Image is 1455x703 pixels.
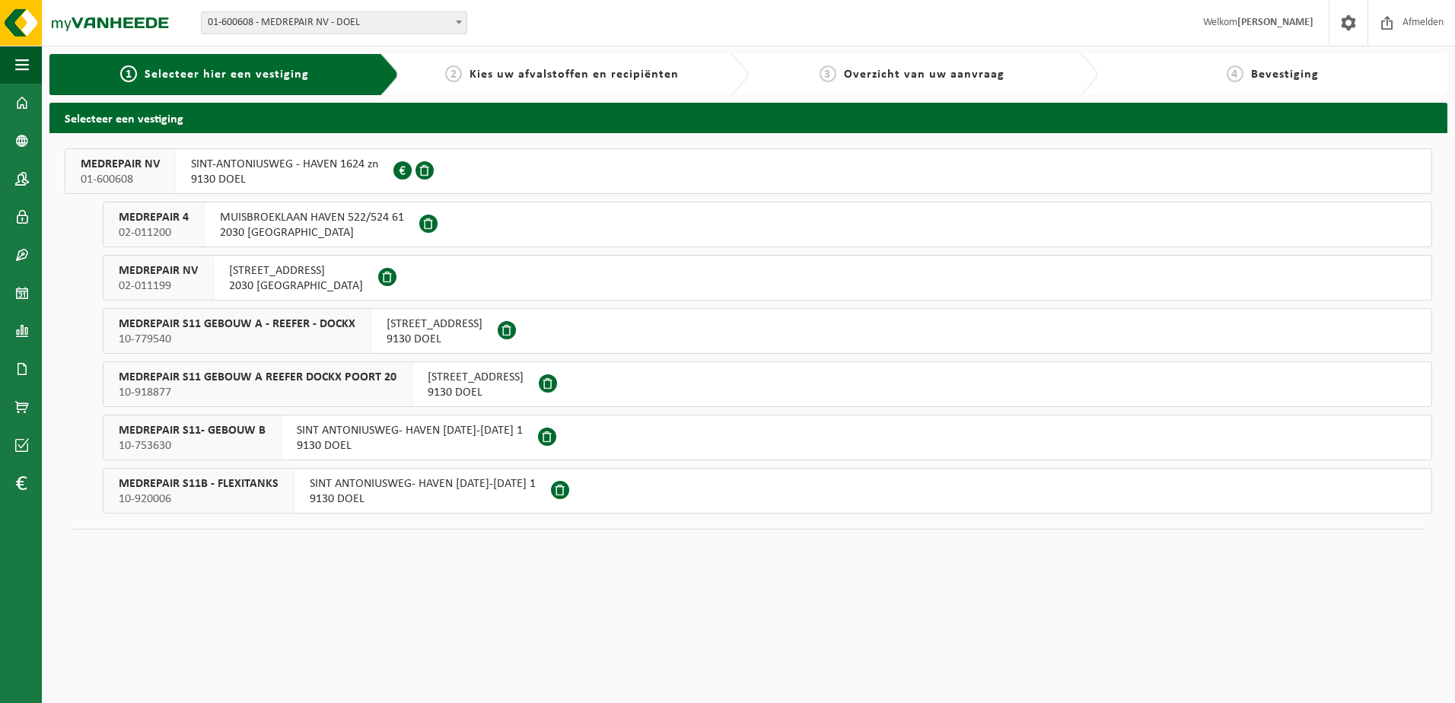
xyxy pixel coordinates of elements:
[119,263,198,278] span: MEDREPAIR NV
[387,317,482,332] span: [STREET_ADDRESS]
[229,278,363,294] span: 2030 [GEOGRAPHIC_DATA]
[103,202,1432,247] button: MEDREPAIR 4 02-011200 MUISBROEKLAAN HAVEN 522/524 612030 [GEOGRAPHIC_DATA]
[145,68,309,81] span: Selecteer hier een vestiging
[119,370,396,385] span: MEDREPAIR S11 GEBOUW A REEFER DOCKX POORT 20
[103,468,1432,514] button: MEDREPAIR S11B - FLEXITANKS 10-920006 SINT ANTONIUSWEG- HAVEN [DATE]-[DATE] 19130 DOEL
[229,263,363,278] span: [STREET_ADDRESS]
[119,210,189,225] span: MEDREPAIR 4
[310,476,536,491] span: SINT ANTONIUSWEG- HAVEN [DATE]-[DATE] 1
[310,491,536,507] span: 9130 DOEL
[49,103,1447,132] h2: Selecteer een vestiging
[81,157,160,172] span: MEDREPAIR NV
[297,438,523,453] span: 9130 DOEL
[103,255,1432,301] button: MEDREPAIR NV 02-011199 [STREET_ADDRESS]2030 [GEOGRAPHIC_DATA]
[297,423,523,438] span: SINT ANTONIUSWEG- HAVEN [DATE]-[DATE] 1
[445,65,462,82] span: 2
[844,68,1004,81] span: Overzicht van uw aanvraag
[120,65,137,82] span: 1
[202,12,466,33] span: 01-600608 - MEDREPAIR NV - DOEL
[191,157,378,172] span: SINT-ANTONIUSWEG - HAVEN 1624 zn
[220,225,404,240] span: 2030 [GEOGRAPHIC_DATA]
[1227,65,1243,82] span: 4
[470,68,679,81] span: Kies uw afvalstoffen en recipiënten
[1251,68,1319,81] span: Bevestiging
[119,385,396,400] span: 10-918877
[65,148,1432,194] button: MEDREPAIR NV 01-600608 SINT-ANTONIUSWEG - HAVEN 1624 zn9130 DOEL
[201,11,467,34] span: 01-600608 - MEDREPAIR NV - DOEL
[119,438,266,453] span: 10-753630
[119,278,198,294] span: 02-011199
[103,415,1432,460] button: MEDREPAIR S11- GEBOUW B 10-753630 SINT ANTONIUSWEG- HAVEN [DATE]-[DATE] 19130 DOEL
[119,423,266,438] span: MEDREPAIR S11- GEBOUW B
[387,332,482,347] span: 9130 DOEL
[119,317,355,332] span: MEDREPAIR S11 GEBOUW A - REEFER - DOCKX
[119,476,279,491] span: MEDREPAIR S11B - FLEXITANKS
[220,210,404,225] span: MUISBROEKLAAN HAVEN 522/524 61
[119,332,355,347] span: 10-779540
[191,172,378,187] span: 9130 DOEL
[119,225,189,240] span: 02-011200
[119,491,279,507] span: 10-920006
[428,385,524,400] span: 9130 DOEL
[103,308,1432,354] button: MEDREPAIR S11 GEBOUW A - REEFER - DOCKX 10-779540 [STREET_ADDRESS]9130 DOEL
[1237,17,1313,28] strong: [PERSON_NAME]
[820,65,836,82] span: 3
[428,370,524,385] span: [STREET_ADDRESS]
[103,361,1432,407] button: MEDREPAIR S11 GEBOUW A REEFER DOCKX POORT 20 10-918877 [STREET_ADDRESS]9130 DOEL
[81,172,160,187] span: 01-600608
